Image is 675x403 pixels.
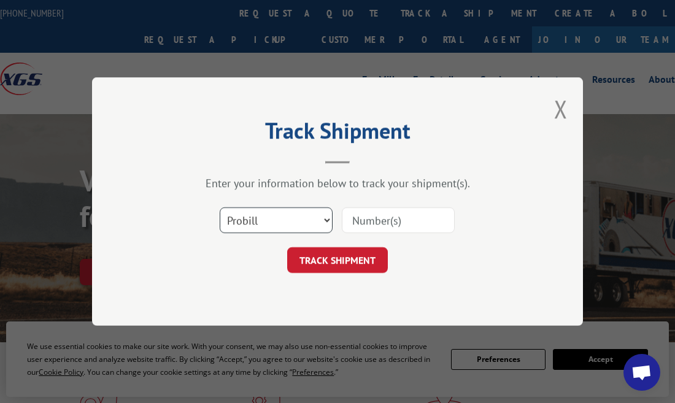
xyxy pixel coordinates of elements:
[287,247,388,273] button: TRACK SHIPMENT
[342,207,455,233] input: Number(s)
[153,122,522,145] h2: Track Shipment
[623,354,660,391] div: Open chat
[153,176,522,190] div: Enter your information below to track your shipment(s).
[554,93,568,125] button: Close modal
